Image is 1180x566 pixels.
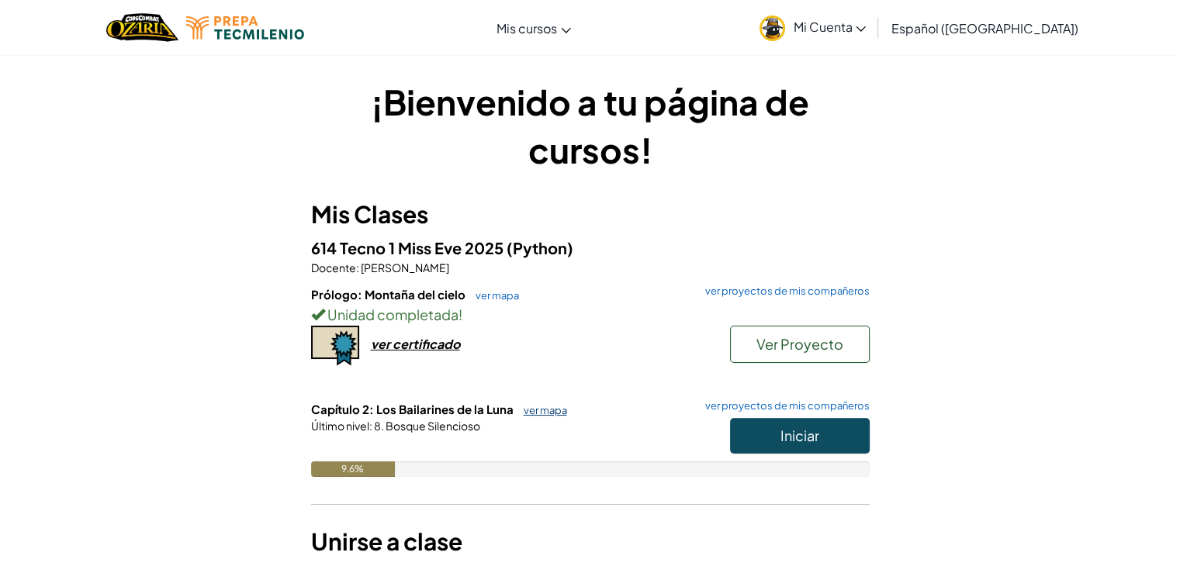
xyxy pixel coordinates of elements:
[369,419,372,433] span: :
[459,305,462,323] span: !
[311,238,507,257] span: 614 Tecno 1 Miss Eve 2025
[760,16,785,41] img: avatar
[372,419,384,433] span: 8.
[497,20,557,36] span: Mis cursos
[186,16,304,40] img: Tecmilenio logo
[106,12,178,43] a: Ozaria by CodeCombat logo
[311,78,870,174] h1: ¡Bienvenido a tu página de cursos!
[106,12,178,43] img: Home
[359,261,449,274] span: [PERSON_NAME]
[730,326,870,363] button: Ver Proyecto
[311,461,395,477] div: 9.6%
[780,426,819,444] span: Iniciar
[697,401,870,411] a: ver proyectos de mis compañeros
[516,404,567,416] a: ver mapa
[311,261,356,274] span: Docente
[311,326,359,366] img: certificate-icon.png
[356,261,359,274] span: :
[468,289,519,302] a: ver mapa
[311,402,516,416] span: Capítulo 2: Los Bailarines de la Luna
[325,305,459,323] span: Unidad completada
[371,336,460,352] div: ver certificado
[891,20,1078,36] span: Español ([GEOGRAPHIC_DATA])
[730,418,870,454] button: Iniciar
[311,287,468,302] span: Prólogo: Montaña del cielo
[752,3,874,52] a: Mi Cuenta
[756,335,843,353] span: Ver Proyecto
[311,336,460,352] a: ver certificado
[384,419,480,433] span: Bosque Silencioso
[489,7,579,49] a: Mis cursos
[793,19,866,35] span: Mi Cuenta
[311,197,870,232] h3: Mis Clases
[507,238,573,257] span: (Python)
[311,524,870,559] h3: Unirse a clase
[311,419,369,433] span: Último nivel
[697,286,870,296] a: ver proyectos de mis compañeros
[883,7,1085,49] a: Español ([GEOGRAPHIC_DATA])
